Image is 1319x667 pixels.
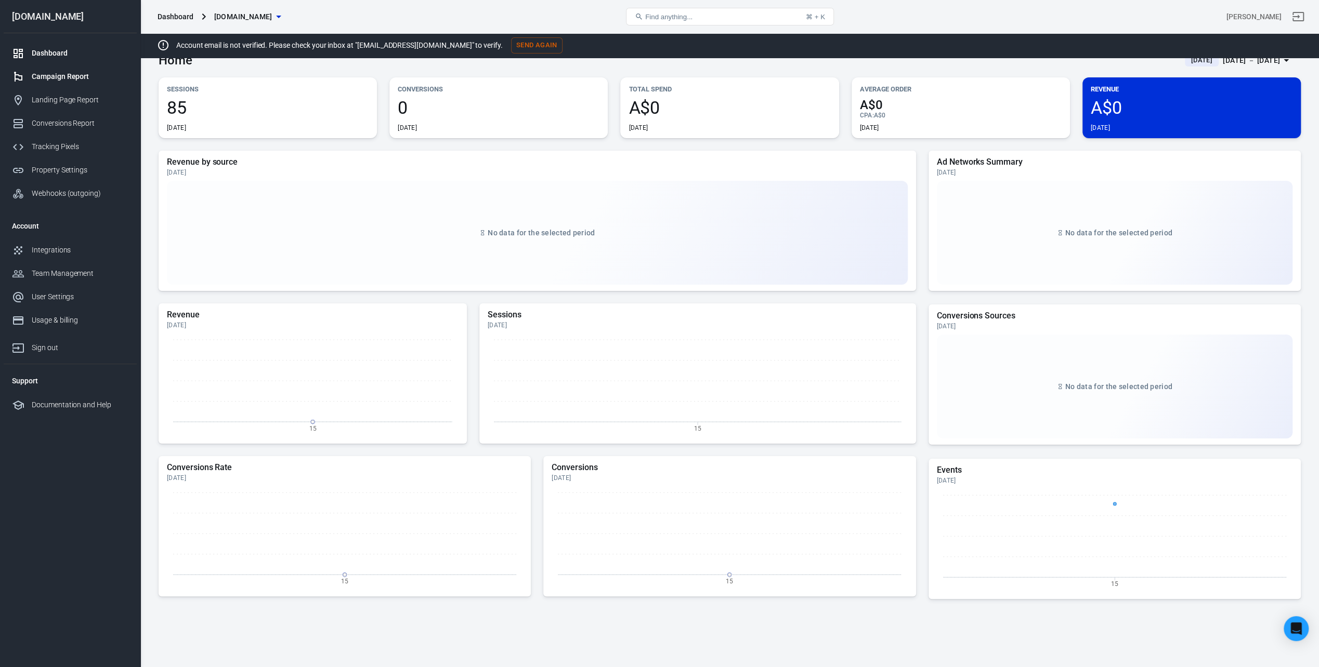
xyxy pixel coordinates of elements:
[4,12,137,21] div: [DOMAIN_NAME]
[1091,99,1292,116] span: A$0
[167,321,459,329] div: [DATE]
[32,291,128,302] div: User Settings
[937,168,1292,177] div: [DATE]
[488,229,595,237] span: No data for the selected period
[1286,4,1311,29] a: Sign out
[552,474,907,482] div: [DATE]
[4,182,137,205] a: Webhooks (outgoing)
[4,332,137,359] a: Sign out
[4,42,137,65] a: Dashboard
[167,157,908,167] h5: Revenue by source
[32,48,128,59] div: Dashboard
[629,84,830,95] p: Total Spend
[1187,55,1217,65] span: [DATE]
[488,310,908,320] h5: Sessions
[167,99,369,116] span: 85
[1091,84,1292,95] p: Revenue
[629,124,648,132] div: [DATE]
[645,13,693,21] span: Find anything...
[4,112,137,135] a: Conversions Report
[309,424,317,432] tspan: 15
[167,462,523,473] h5: Conversions Rate
[167,124,186,132] div: [DATE]
[1065,229,1172,237] span: No data for the selected period
[398,99,599,116] span: 0
[4,65,137,88] a: Campaign Report
[341,577,348,584] tspan: 15
[874,112,885,119] span: A$0
[806,13,825,21] div: ⌘ + K
[4,214,137,238] li: Account
[937,311,1292,321] h5: Conversions Sources
[32,399,128,410] div: Documentation and Help
[1223,54,1280,67] div: [DATE] － [DATE]
[937,476,1292,485] div: [DATE]
[398,124,417,132] div: [DATE]
[32,118,128,129] div: Conversions Report
[488,321,908,329] div: [DATE]
[4,88,137,112] a: Landing Page Report
[860,124,879,132] div: [DATE]
[860,99,1062,111] span: A$0
[629,99,830,116] span: A$0
[694,424,701,432] tspan: 15
[4,285,137,309] a: User Settings
[210,7,285,26] button: [DOMAIN_NAME]
[4,238,137,262] a: Integrations
[4,368,137,393] li: Support
[4,135,137,158] a: Tracking Pixels
[1226,11,1282,22] div: Account id: 4Eae67Et
[159,53,192,68] h3: Home
[167,310,459,320] h5: Revenue
[4,309,137,332] a: Usage & billing
[1111,580,1118,588] tspan: 15
[552,462,907,473] h5: Conversions
[32,315,128,326] div: Usage & billing
[167,84,369,95] p: Sessions
[937,322,1292,330] div: [DATE]
[32,95,128,105] div: Landing Page Report
[860,112,874,119] span: CPA :
[32,165,128,176] div: Property Settings
[4,158,137,182] a: Property Settings
[937,465,1292,475] h5: Events
[937,157,1292,167] h5: Ad Networks Summary
[32,245,128,256] div: Integrations
[158,11,193,22] div: Dashboard
[32,71,128,82] div: Campaign Report
[32,141,128,152] div: Tracking Pixels
[726,577,733,584] tspan: 15
[1177,52,1301,69] button: [DATE][DATE] － [DATE]
[167,168,908,177] div: [DATE]
[1065,382,1172,391] span: No data for the selected period
[214,10,272,23] span: chrisgmorrison.com
[398,84,599,95] p: Conversions
[4,262,137,285] a: Team Management
[32,188,128,199] div: Webhooks (outgoing)
[626,8,834,25] button: Find anything...⌘ + K
[1091,124,1110,132] div: [DATE]
[1284,616,1309,641] div: Open Intercom Messenger
[860,84,1062,95] p: Average Order
[32,268,128,279] div: Team Management
[167,474,523,482] div: [DATE]
[32,342,128,353] div: Sign out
